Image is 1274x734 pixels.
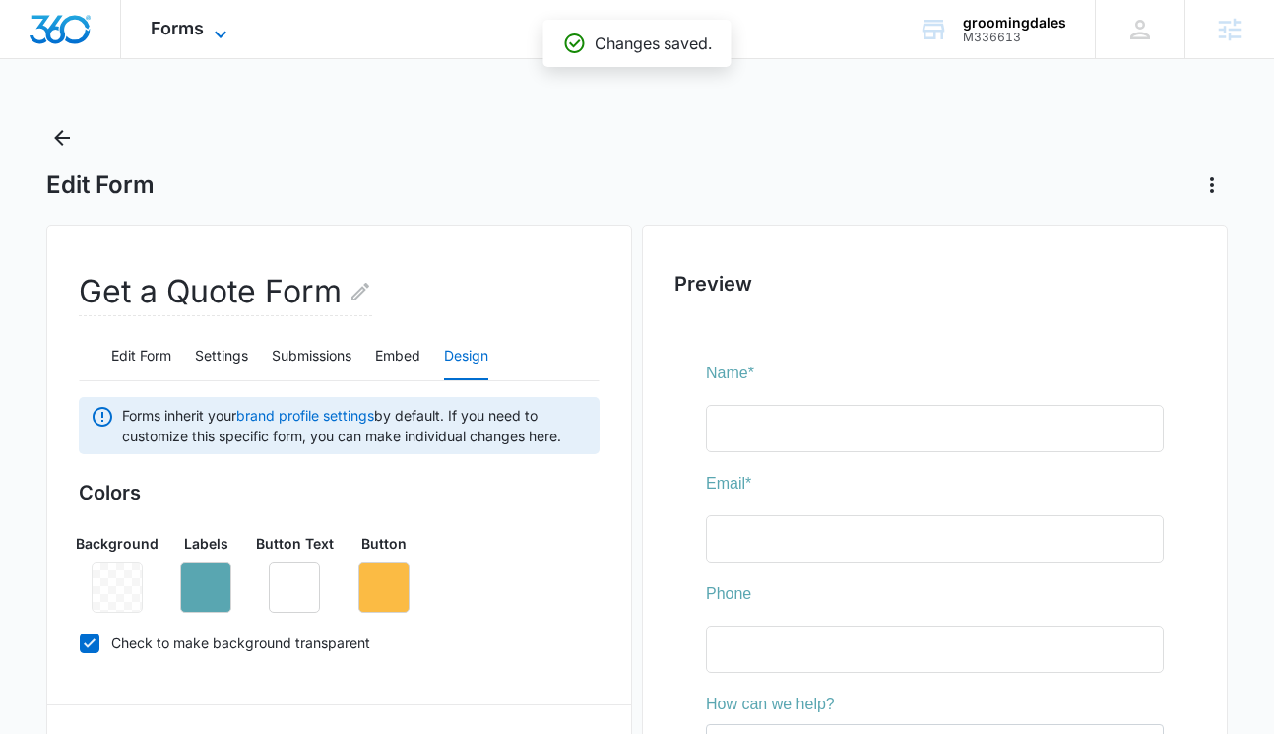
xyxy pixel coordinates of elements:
[122,405,588,446] span: Forms inherit your by default. If you need to customize this specific form, you can make individu...
[272,333,351,380] button: Submissions
[184,533,228,554] p: Labels
[20,530,79,554] label: Option 2
[20,499,79,522] label: Option 3
[76,533,159,554] p: Background
[361,533,407,554] p: Button
[349,268,372,315] button: Edit Form Name
[375,333,420,380] button: Embed
[444,333,488,380] button: Design
[195,333,248,380] button: Settings
[111,333,171,380] button: Edit Form
[256,533,334,554] p: Button Text
[963,15,1066,31] div: account name
[46,170,155,200] h1: Edit Form
[151,18,204,38] span: Forms
[79,268,372,316] h2: Get a Quote Form
[79,478,600,507] h3: Colors
[79,633,600,653] label: Check to make background transparent
[20,562,127,585] label: General Inquiry
[236,407,374,424] a: brand profile settings
[963,31,1066,44] div: account id
[1196,169,1228,201] button: Actions
[674,269,1195,299] h2: Preview
[595,32,712,55] p: Changes saved.
[46,122,78,154] button: Back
